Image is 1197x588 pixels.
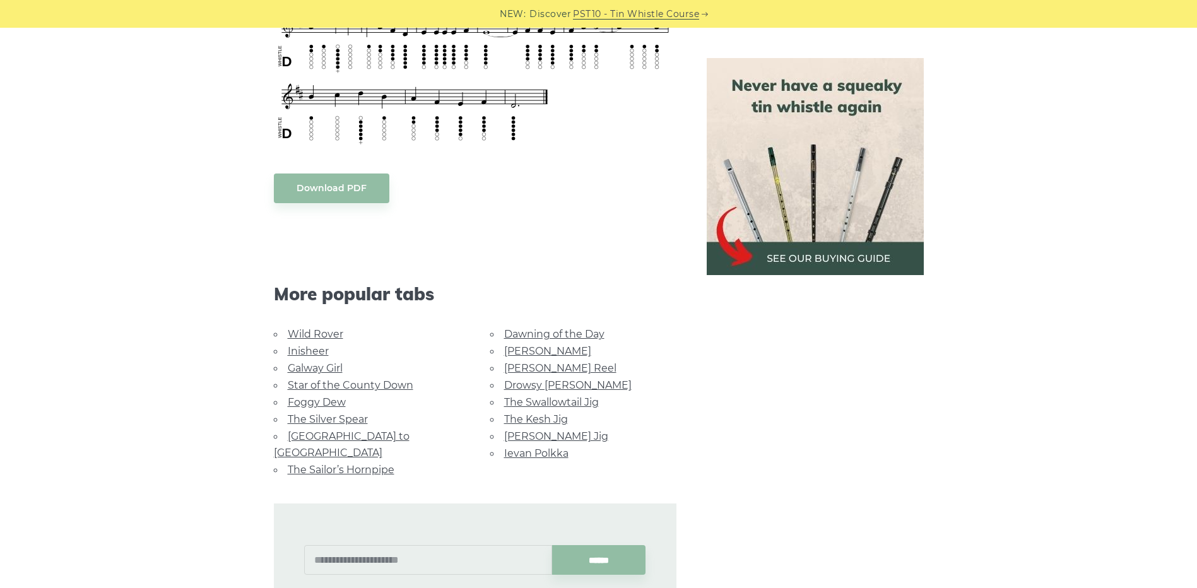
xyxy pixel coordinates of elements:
img: tin whistle buying guide [707,58,924,275]
a: PST10 - Tin Whistle Course [573,7,699,21]
a: [PERSON_NAME] Jig [504,430,608,442]
a: Drowsy [PERSON_NAME] [504,379,632,391]
a: Galway Girl [288,362,343,374]
a: [PERSON_NAME] [504,345,591,357]
a: Dawning of the Day [504,328,604,340]
a: Ievan Polkka [504,447,569,459]
a: Foggy Dew [288,396,346,408]
a: [GEOGRAPHIC_DATA] to [GEOGRAPHIC_DATA] [274,430,410,459]
a: Wild Rover [288,328,343,340]
span: Discover [529,7,571,21]
span: NEW: [500,7,526,21]
a: The Silver Spear [288,413,368,425]
span: More popular tabs [274,283,676,305]
a: [PERSON_NAME] Reel [504,362,616,374]
a: Inisheer [288,345,329,357]
a: The Swallowtail Jig [504,396,599,408]
a: Star of the County Down [288,379,413,391]
a: Download PDF [274,173,389,203]
a: The Kesh Jig [504,413,568,425]
a: The Sailor’s Hornpipe [288,464,394,476]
